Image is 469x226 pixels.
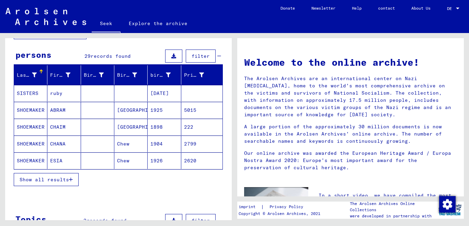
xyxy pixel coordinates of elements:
[184,141,196,147] font: 2799
[150,107,163,113] font: 1925
[117,107,170,113] font: [GEOGRAPHIC_DATA]
[281,6,295,11] font: Donate
[50,124,66,130] font: CHAIM
[114,65,148,85] mat-header-cell: Birth
[14,173,79,186] button: Show all results
[244,187,308,222] img: video.jpg
[17,124,45,130] font: SHOEMAKER
[264,203,311,211] a: Privacy Policy
[14,65,47,85] mat-header-cell: Last name
[192,217,210,224] font: filter
[117,124,170,130] font: [GEOGRAPHIC_DATA]
[148,65,181,85] mat-header-cell: birth date
[117,69,147,80] div: Birth
[184,107,196,113] font: 5015
[439,196,455,212] div: Change consent
[239,204,255,209] font: imprint
[17,141,45,147] font: SHOEMAKER
[447,6,452,11] font: DE
[186,50,216,63] button: filter
[50,107,66,113] font: ABRAM
[150,69,181,80] div: birth date
[117,141,129,147] font: Chew
[84,72,115,78] font: Birth name
[50,72,81,78] font: First name
[244,150,451,171] font: Our online archive was awarded the European Heritage Award / Europa Nostra Award 2020: Europe's m...
[15,50,52,60] font: persons
[319,192,451,213] font: In a short video, we have compiled the most important tips for searching the online archive.
[50,141,66,147] font: CHANA
[311,6,335,11] font: Newsletter
[17,90,38,96] font: SISTERS
[17,72,45,78] font: Last name
[192,53,210,59] font: filter
[184,69,214,80] div: Prisoner #
[244,75,451,118] font: The Arolsen Archives are an international center on Nazi [MEDICAL_DATA], home to the world's most...
[20,176,69,183] font: Show all results
[17,69,47,80] div: Last name
[244,123,442,144] font: A large portion of the approximately 30 million documents is now available in the Arolsen Archive...
[184,158,196,164] font: 2620
[150,72,181,78] font: birth date
[83,217,87,224] font: 3
[84,69,114,80] div: Birth name
[437,201,463,218] img: yv_logo.png
[378,6,395,11] font: contact
[181,65,222,85] mat-header-cell: Prisoner #
[50,158,62,164] font: ESIA
[17,158,45,164] font: SHOEMAKER
[100,20,112,26] font: Seek
[87,217,127,224] font: records found
[350,213,432,218] font: were developed in partnership with
[239,211,320,216] font: Copyright © Arolsen Archives, 2021
[439,196,456,213] img: Change consent
[239,203,261,211] a: imprint
[121,15,196,32] a: Explore the archive
[411,6,431,11] font: About Us
[47,65,81,85] mat-header-cell: First name
[92,15,121,33] a: Seek
[84,53,91,59] font: 29
[150,90,169,96] font: [DATE]
[15,214,46,224] font: Topics
[184,124,193,130] font: 222
[244,56,419,68] font: Welcome to the online archive!
[261,204,264,210] font: |
[81,65,114,85] mat-header-cell: Birth name
[50,90,62,96] font: ruby
[50,69,80,80] div: First name
[150,124,163,130] font: 1898
[184,72,215,78] font: Prisoner #
[17,107,45,113] font: SHOEMAKER
[129,20,187,26] font: Explore the archive
[150,141,163,147] font: 1904
[117,72,133,78] font: Birth
[270,204,303,209] font: Privacy Policy
[91,53,131,59] font: records found
[117,158,129,164] font: Chew
[352,6,362,11] font: Help
[150,158,163,164] font: 1926
[5,8,86,25] img: Arolsen_neg.svg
